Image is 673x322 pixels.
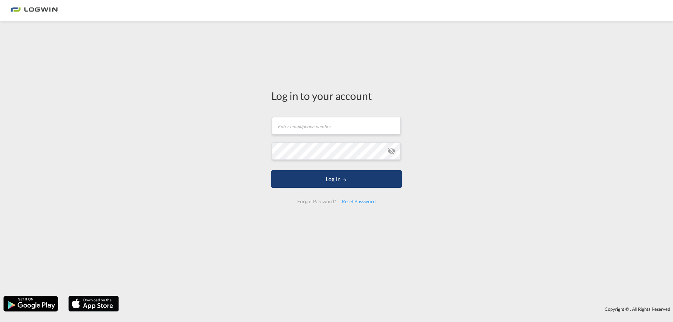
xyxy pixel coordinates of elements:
button: LOGIN [271,170,402,188]
div: Copyright © . All Rights Reserved [122,303,673,315]
input: Enter email/phone number [272,117,401,135]
img: bc73a0e0d8c111efacd525e4c8ad7d32.png [11,3,58,19]
img: apple.png [68,295,120,312]
md-icon: icon-eye-off [387,147,396,155]
img: google.png [3,295,59,312]
div: Reset Password [339,195,379,208]
div: Forgot Password? [294,195,339,208]
div: Log in to your account [271,88,402,103]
